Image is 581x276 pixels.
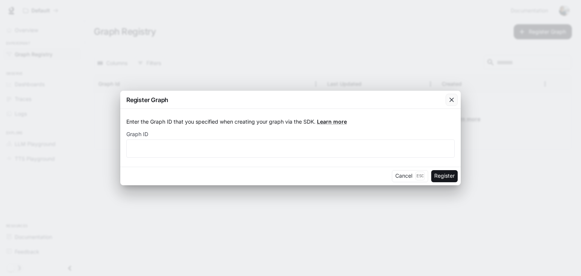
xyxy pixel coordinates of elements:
[415,172,425,180] p: Esc
[126,118,455,126] p: Enter the Graph ID that you specified when creating your graph via the SDK.
[126,132,148,137] p: Graph ID
[431,170,458,182] button: Register
[392,170,428,182] button: CancelEsc
[126,95,168,104] p: Register Graph
[317,118,347,125] a: Learn more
